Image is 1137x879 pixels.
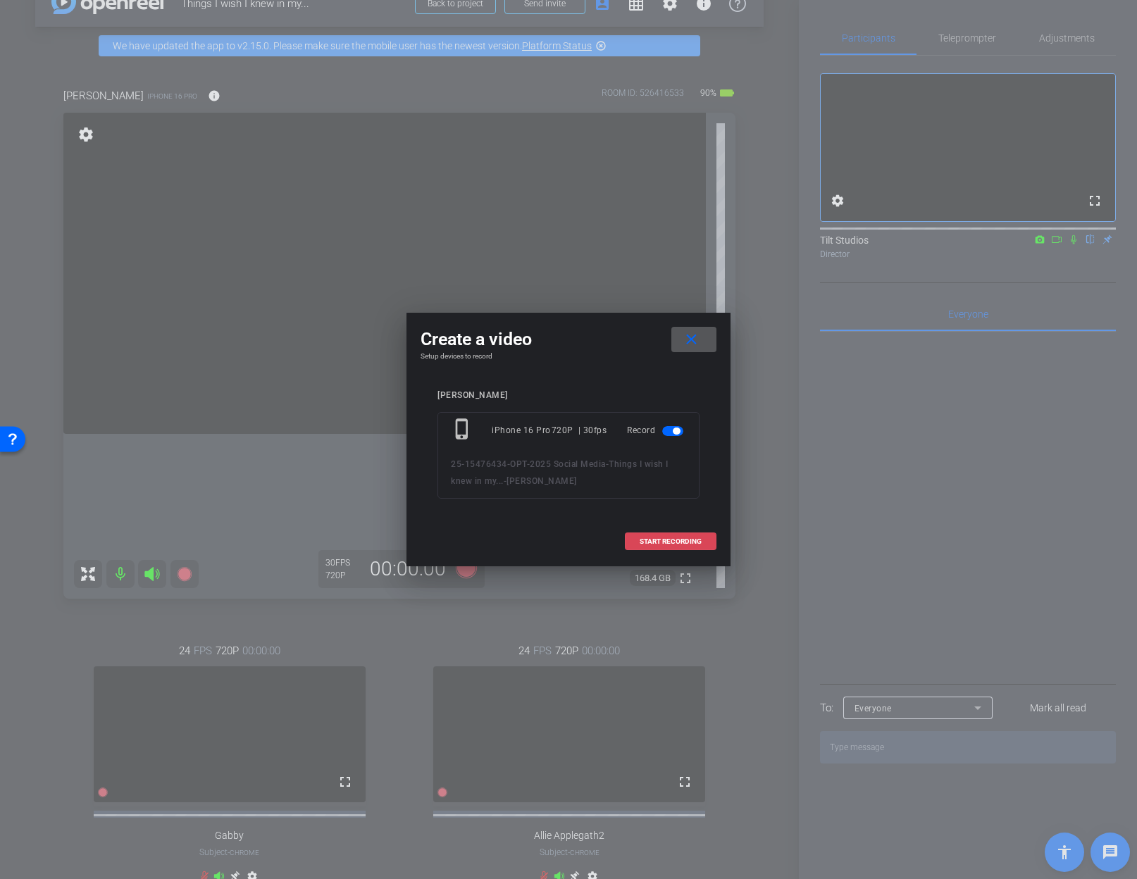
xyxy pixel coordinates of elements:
[640,538,702,545] span: START RECORDING
[627,418,686,443] div: Record
[451,459,606,469] span: 25-15476434-OPT-2025 Social Media
[552,418,607,443] div: 720P | 30fps
[504,476,507,486] span: -
[421,352,716,361] h4: Setup devices to record
[606,459,609,469] span: -
[437,390,700,401] div: [PERSON_NAME]
[421,327,716,352] div: Create a video
[625,532,716,550] button: START RECORDING
[492,418,552,443] div: iPhone 16 Pro
[507,476,577,486] span: [PERSON_NAME]
[683,331,700,349] mat-icon: close
[451,418,476,443] mat-icon: phone_iphone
